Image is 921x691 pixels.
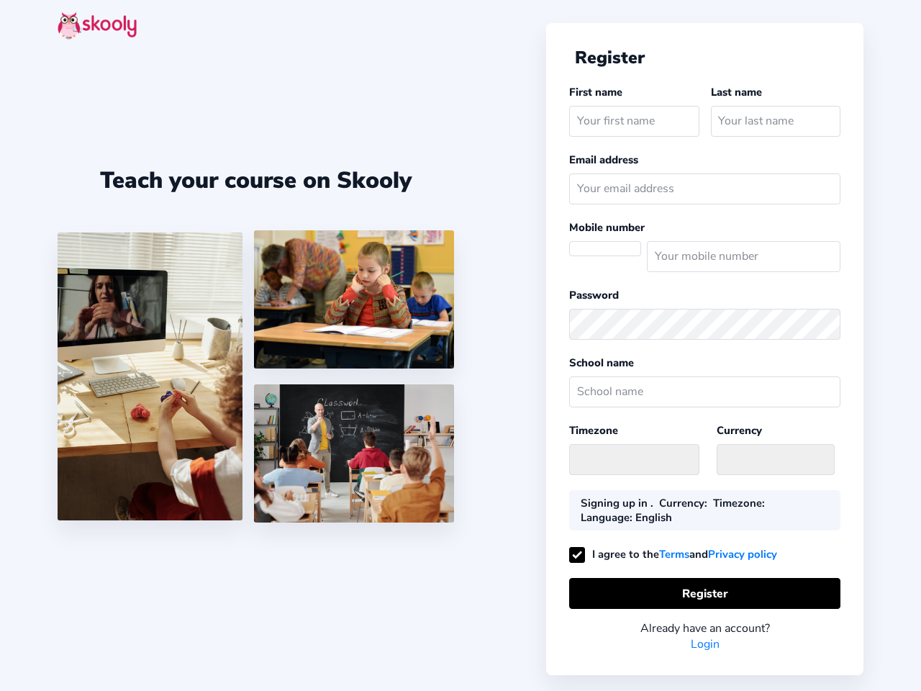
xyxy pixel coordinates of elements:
[569,547,777,561] label: I agree to the and
[569,620,840,636] div: Already have an account?
[691,636,720,652] a: Login
[708,546,777,564] a: Privacy policy
[569,423,618,438] label: Timezone
[58,12,137,40] img: skooly-logo.png
[569,173,840,204] input: Your email address
[569,578,840,609] button: Register
[569,356,634,370] label: School name
[569,153,638,167] label: Email address
[254,230,454,369] img: 4.png
[711,85,762,99] label: Last name
[58,165,454,196] div: Teach your course on Skooly
[569,288,619,302] label: Password
[569,220,645,235] label: Mobile number
[713,496,762,510] b: Timezone
[254,384,454,523] img: 5.png
[647,241,840,272] input: Your mobile number
[713,496,765,510] div: :
[711,106,840,137] input: Your last name
[58,232,242,520] img: 1.jpg
[717,423,762,438] label: Currency
[569,85,622,99] label: First name
[569,106,699,137] input: Your first name
[659,496,704,510] b: Currency
[659,546,689,564] a: Terms
[581,510,630,525] b: Language
[575,46,645,69] span: Register
[581,510,672,525] div: : English
[581,496,653,510] div: Signing up in .
[569,376,840,407] input: School name
[659,496,707,510] div: :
